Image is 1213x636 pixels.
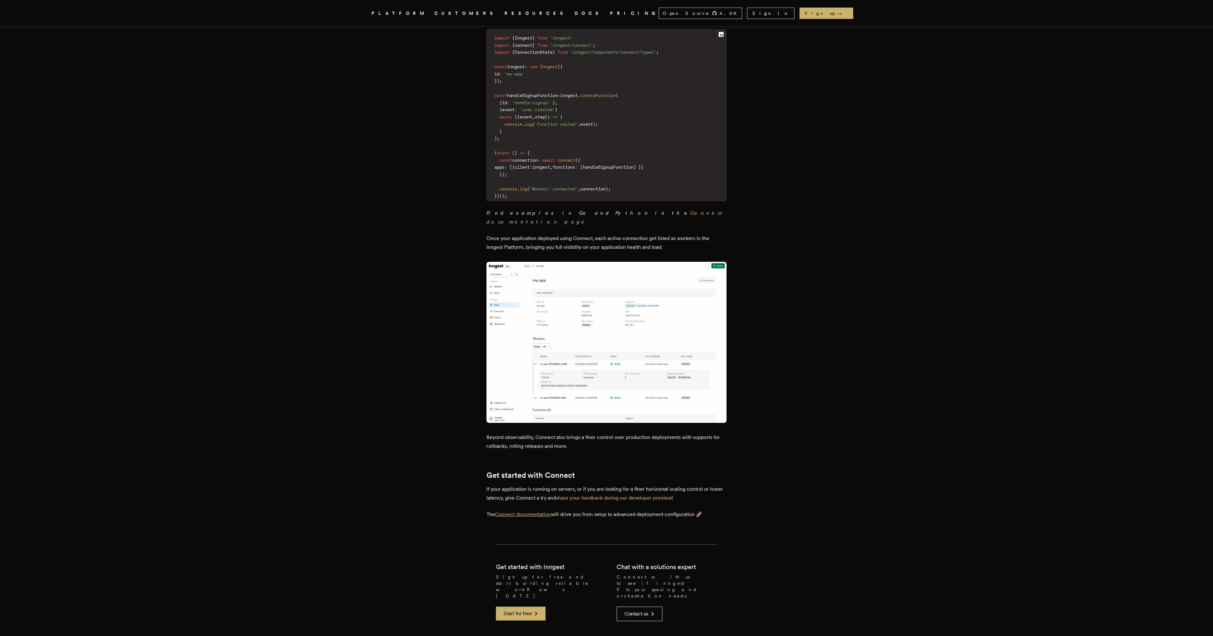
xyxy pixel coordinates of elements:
p: Once your application deployed using Connect, each active connection get listed as workers in the... [486,234,727,252]
span: , [532,114,535,119]
span: log [525,122,532,127]
span: { [499,100,502,105]
span: ; [593,43,595,48]
span: 'inngest' [550,35,573,40]
span: 'inngest/connect' [550,43,593,48]
span: const [494,93,507,98]
span: ) [497,193,499,198]
span: ) [497,78,499,83]
span: ; [499,78,502,83]
span: handleSignupFunction [583,165,633,170]
p: Sign up for free and start building reliable workflows [DATE]. [496,574,596,599]
span: 'Worker: connected' [530,186,578,191]
span: ; [595,122,598,127]
span: inngest [532,165,550,170]
span: id [502,100,507,105]
span: connection [512,158,537,163]
a: Connect documentation [495,511,551,517]
p: Connect with us to see if Inngest fits your queuing and orchestration needs. [617,574,717,599]
span: : [504,165,507,170]
span: { [499,107,502,112]
span: . [522,122,525,127]
span: ; [656,50,659,55]
span: async [499,114,512,119]
span: { [560,114,563,119]
span: ( [527,186,530,191]
span: Inngest [515,35,532,40]
span: [ [580,165,583,170]
span: => [552,114,558,119]
span: } [638,165,641,170]
span: handleSignupFunction [507,93,558,98]
span: } [545,114,547,119]
span: } [494,78,497,83]
span: { [578,158,580,163]
span: ( [499,193,502,198]
span: { [512,35,515,40]
span: connection [580,186,606,191]
span: event [520,114,532,119]
img: Cloud App Workers [486,262,727,423]
span: const [499,158,512,163]
a: PRICING [610,9,659,17]
span: ) [502,172,504,177]
span: connect [515,43,532,48]
span: ) [494,136,497,141]
span: Open Source [663,10,709,16]
span: step [535,114,545,119]
span: } [499,172,502,177]
span: 'my-app' [504,71,525,76]
button: RESOURCES [504,9,567,17]
span: from [537,43,547,48]
p: The will drive you from setup to advanced deployment configuration 🚀 [486,510,727,519]
span: ) [547,114,550,119]
span: ) [515,150,517,155]
span: event [580,122,593,127]
span: client [515,165,530,170]
span: ( [575,158,578,163]
span: { [517,114,520,119]
span: console [504,122,522,127]
span: new [530,64,537,69]
span: Inngest [540,64,558,69]
span: ( [512,150,515,155]
a: CUSTOMERS [434,9,497,17]
span: 4.9 K [720,10,740,16]
span: : [499,71,502,76]
span: ; [504,172,507,177]
span: createFunction [580,93,616,98]
span: functions [552,165,575,170]
span: from [558,50,568,55]
span: → [837,10,848,16]
span: , [578,186,580,191]
p: If your application is running on servers, or if you are looking for a finer horizontal scaling c... [486,485,727,502]
span: } [532,35,535,40]
span: ( [558,64,560,69]
span: const [494,64,507,69]
span: } [532,43,535,48]
span: . [578,93,580,98]
span: apps [494,165,504,170]
span: ( [494,150,497,155]
a: Sign In [747,8,794,19]
span: ] [641,165,643,170]
span: import [494,43,510,48]
h2: Chat with a solutions expert [617,562,696,571]
span: id [494,71,499,76]
a: DOCS [575,9,602,17]
span: ) [606,186,608,191]
span: import [494,50,510,55]
span: { [512,50,515,55]
span: } [499,129,502,134]
span: await [542,158,555,163]
span: PLATFORM [371,9,427,17]
em: Find examples in Go and Python in the [486,210,725,225]
a: Contact us [617,607,662,621]
span: log [520,186,527,191]
span: 'Function called' [535,122,578,127]
span: import [494,35,510,40]
p: Beyond observability, Connect also brings a finer control over production deployments with suppor... [486,433,727,451]
span: ) [593,122,595,127]
h2: Get started with Connect [486,471,727,480]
